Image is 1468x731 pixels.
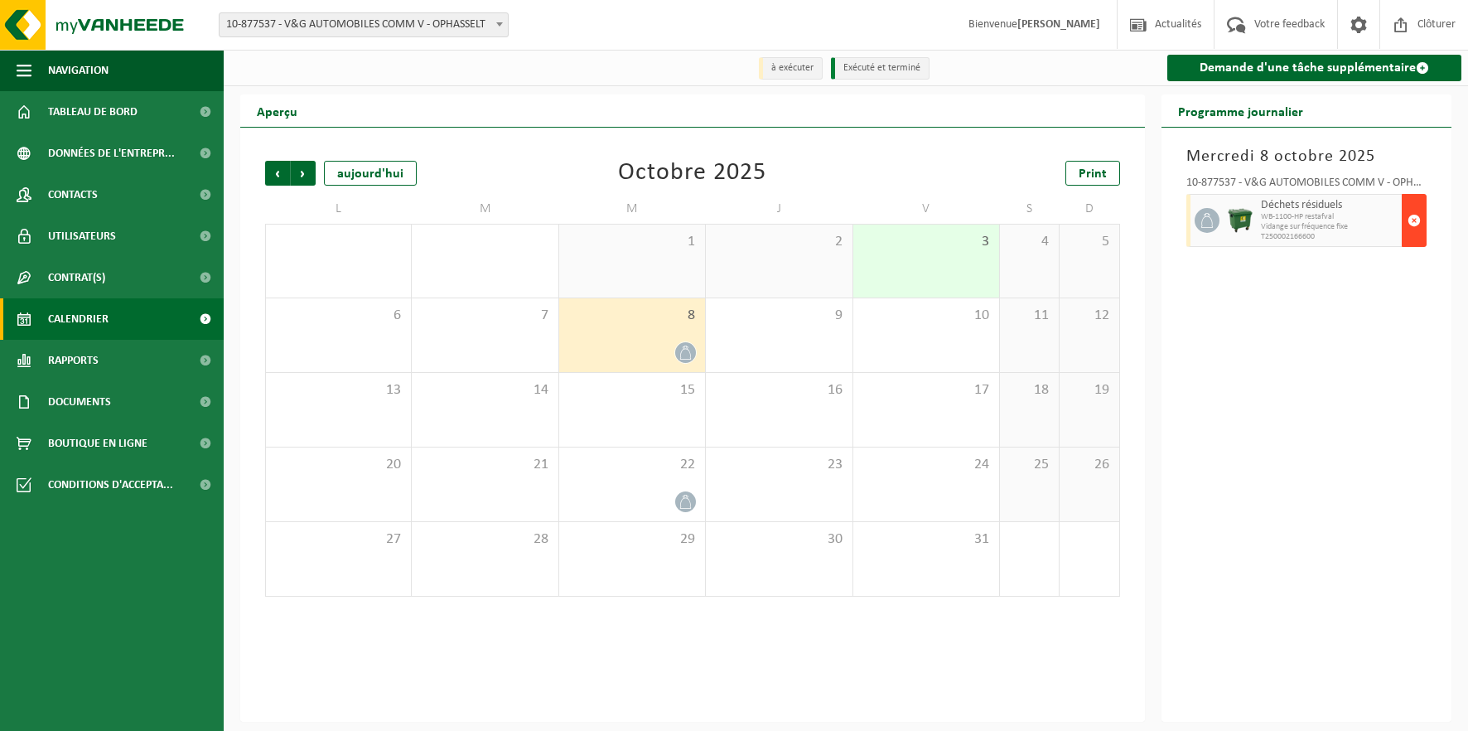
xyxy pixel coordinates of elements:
span: 22 [567,456,697,474]
span: 9 [714,307,843,325]
div: 10-877537 - V&G AUTOMOBILES COMM V - OPHASSELT [1186,177,1427,194]
h2: Aperçu [240,94,314,127]
td: S [1000,194,1060,224]
span: Boutique en ligne [48,423,147,464]
span: Documents [48,381,111,423]
span: 20 [274,456,403,474]
span: 7 [420,307,549,325]
span: Déchets résiduels [1261,199,1398,212]
td: V [853,194,1000,224]
span: 17 [862,381,991,399]
span: Calendrier [48,298,109,340]
span: 16 [714,381,843,399]
span: 23 [714,456,843,474]
li: à exécuter [759,57,823,80]
span: Tableau de bord [48,91,138,133]
span: Conditions d'accepta... [48,464,173,506]
span: Contrat(s) [48,257,105,298]
td: L [265,194,412,224]
a: Print [1065,161,1120,186]
a: Demande d'une tâche supplémentaire [1167,55,1462,81]
strong: [PERSON_NAME] [1017,18,1100,31]
td: M [412,194,558,224]
span: 14 [420,381,549,399]
span: 10 [862,307,991,325]
span: Vidange sur fréquence fixe [1261,222,1398,232]
span: 28 [420,530,549,549]
span: 12 [1068,307,1110,325]
span: 19 [1068,381,1110,399]
span: 31 [862,530,991,549]
div: aujourd'hui [324,161,417,186]
span: 21 [420,456,549,474]
span: 10-877537 - V&G AUTOMOBILES COMM V - OPHASSELT [220,13,508,36]
span: Print [1079,167,1107,181]
div: Octobre 2025 [618,161,766,186]
span: WB-1100-HP restafval [1261,212,1398,222]
span: 15 [567,381,697,399]
h2: Programme journalier [1161,94,1320,127]
span: 11 [1008,307,1050,325]
span: Suivant [291,161,316,186]
span: 24 [862,456,991,474]
td: M [559,194,706,224]
span: Rapports [48,340,99,381]
span: Données de l'entrepr... [48,133,175,174]
span: 29 [567,530,697,549]
h3: Mercredi 8 octobre 2025 [1186,144,1427,169]
span: 1 [567,233,697,251]
td: J [706,194,852,224]
span: 18 [1008,381,1050,399]
span: 10-877537 - V&G AUTOMOBILES COMM V - OPHASSELT [219,12,509,37]
span: 26 [1068,456,1110,474]
span: 5 [1068,233,1110,251]
span: 30 [714,530,843,549]
li: Exécuté et terminé [831,57,930,80]
span: 2 [714,233,843,251]
span: 4 [1008,233,1050,251]
span: 25 [1008,456,1050,474]
span: Contacts [48,174,98,215]
span: T250002166600 [1261,232,1398,242]
span: Utilisateurs [48,215,116,257]
span: Précédent [265,161,290,186]
span: 27 [274,530,403,549]
span: 6 [274,307,403,325]
td: D [1060,194,1119,224]
span: Navigation [48,50,109,91]
span: 3 [862,233,991,251]
img: WB-1100-HPE-GN-01 [1228,208,1253,233]
span: 13 [274,381,403,399]
span: 8 [567,307,697,325]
